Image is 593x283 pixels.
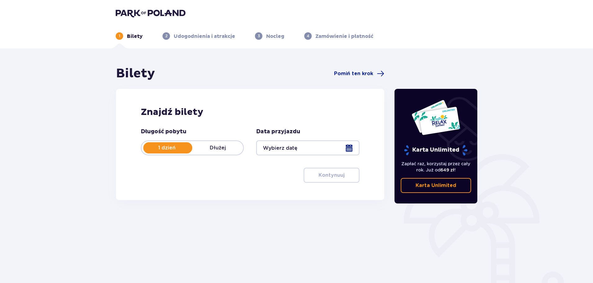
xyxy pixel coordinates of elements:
[307,33,309,39] p: 4
[127,33,143,40] p: Bilety
[141,144,192,151] p: 1 dzień
[119,33,120,39] p: 1
[165,33,167,39] p: 2
[315,33,373,40] p: Zamówienie i płatność
[440,167,454,172] span: 649 zł
[401,161,471,173] p: Zapłać raz, korzystaj przez cały rok. Już od !
[401,178,471,193] a: Karta Unlimited
[404,145,468,156] p: Karta Unlimited
[258,33,260,39] p: 3
[174,33,235,40] p: Udogodnienia i atrakcje
[266,33,284,40] p: Nocleg
[116,9,185,17] img: Park of Poland logo
[319,172,345,179] p: Kontynuuj
[304,168,359,183] button: Kontynuuj
[256,128,300,135] p: Data przyjazdu
[116,66,155,81] h1: Bilety
[141,106,359,118] h2: Znajdź bilety
[141,128,186,135] p: Długość pobytu
[334,70,384,77] a: Pomiń ten krok
[192,144,243,151] p: Dłużej
[416,182,456,189] p: Karta Unlimited
[334,70,373,77] span: Pomiń ten krok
